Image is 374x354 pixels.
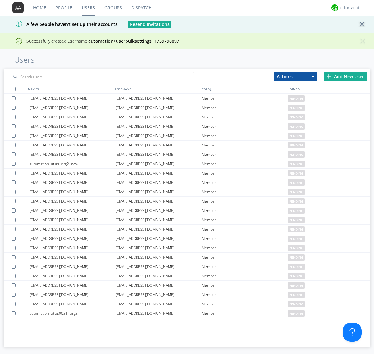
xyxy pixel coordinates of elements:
div: [EMAIL_ADDRESS][DOMAIN_NAME] [30,290,116,299]
div: [EMAIL_ADDRESS][DOMAIN_NAME] [116,131,202,140]
a: [EMAIL_ADDRESS][DOMAIN_NAME][EMAIL_ADDRESS][DOMAIN_NAME]Memberpending [4,206,370,215]
span: pending [288,217,305,223]
div: [EMAIL_ADDRESS][DOMAIN_NAME] [30,112,116,122]
a: [EMAIL_ADDRESS][DOMAIN_NAME][EMAIL_ADDRESS][DOMAIN_NAME]Memberpending [4,103,370,112]
span: pending [288,151,305,158]
div: Member [202,112,288,122]
iframe: Toggle Customer Support [343,323,362,342]
span: pending [288,133,305,139]
div: [EMAIL_ADDRESS][DOMAIN_NAME] [30,122,116,131]
div: automation+atlas+org2+new [30,159,116,168]
strong: automation+userbulksettings+1759798097 [88,38,179,44]
div: [EMAIL_ADDRESS][DOMAIN_NAME] [116,141,202,150]
div: [EMAIL_ADDRESS][DOMAIN_NAME] [116,159,202,168]
button: Resend Invitations [128,21,171,28]
a: [EMAIL_ADDRESS][DOMAIN_NAME][EMAIL_ADDRESS][DOMAIN_NAME]Memberpending [4,215,370,225]
div: [EMAIL_ADDRESS][DOMAIN_NAME] [30,253,116,262]
span: pending [288,301,305,307]
a: automation+usereditprofile+1753850455automation+usereditprofile+1753850455Member[DATE] [4,318,370,328]
div: [EMAIL_ADDRESS][DOMAIN_NAME] [30,234,116,243]
img: plus.svg [327,74,331,79]
span: pending [288,264,305,270]
div: Member [202,197,288,206]
div: [EMAIL_ADDRESS][DOMAIN_NAME] [116,253,202,262]
span: Successfully created username: [26,38,179,44]
div: [EMAIL_ADDRESS][DOMAIN_NAME] [116,271,202,280]
span: pending [288,105,305,111]
a: [EMAIL_ADDRESS][DOMAIN_NAME][EMAIL_ADDRESS][DOMAIN_NAME]Memberpending [4,262,370,271]
div: orionvontas+atlas+automation+org2 [340,5,363,11]
div: [EMAIL_ADDRESS][DOMAIN_NAME] [116,112,202,122]
div: [EMAIL_ADDRESS][DOMAIN_NAME] [116,234,202,243]
div: [EMAIL_ADDRESS][DOMAIN_NAME] [30,131,116,140]
span: pending [288,170,305,176]
span: pending [288,179,305,186]
div: USERNAME [113,84,200,93]
span: pending [288,236,305,242]
div: [EMAIL_ADDRESS][DOMAIN_NAME] [30,150,116,159]
a: [EMAIL_ADDRESS][DOMAIN_NAME][EMAIL_ADDRESS][DOMAIN_NAME]Memberpending [4,299,370,309]
div: [EMAIL_ADDRESS][DOMAIN_NAME] [30,243,116,252]
span: A few people haven't set up their accounts. [5,21,119,27]
div: [EMAIL_ADDRESS][DOMAIN_NAME] [116,197,202,206]
div: [EMAIL_ADDRESS][DOMAIN_NAME] [116,206,202,215]
div: Member [202,225,288,234]
a: [EMAIL_ADDRESS][DOMAIN_NAME][EMAIL_ADDRESS][DOMAIN_NAME]Memberpending [4,281,370,290]
div: automation+atlas0021+org2 [30,309,116,318]
div: [EMAIL_ADDRESS][DOMAIN_NAME] [116,150,202,159]
div: Member [202,122,288,131]
div: Member [202,253,288,262]
div: Member [202,94,288,103]
div: JOINED [287,84,374,93]
div: Member [202,318,288,327]
div: [EMAIL_ADDRESS][DOMAIN_NAME] [116,94,202,103]
div: [EMAIL_ADDRESS][DOMAIN_NAME] [30,271,116,280]
a: [EMAIL_ADDRESS][DOMAIN_NAME][EMAIL_ADDRESS][DOMAIN_NAME]Memberpending [4,94,370,103]
div: Member [202,215,288,224]
span: pending [288,273,305,279]
div: [EMAIL_ADDRESS][DOMAIN_NAME] [116,122,202,131]
div: Member [202,309,288,318]
span: pending [288,282,305,289]
div: Member [202,169,288,178]
div: Member [202,131,288,140]
span: [DATE] [288,318,299,328]
a: [EMAIL_ADDRESS][DOMAIN_NAME][EMAIL_ADDRESS][DOMAIN_NAME]Memberpending [4,131,370,141]
div: Member [202,178,288,187]
a: automation+atlas+org2+new[EMAIL_ADDRESS][DOMAIN_NAME]Memberpending [4,159,370,169]
div: [EMAIL_ADDRESS][DOMAIN_NAME] [116,299,202,309]
div: [EMAIL_ADDRESS][DOMAIN_NAME] [30,197,116,206]
div: automation+usereditprofile+1753850455 [116,318,202,327]
div: ROLE [200,84,287,93]
img: 373638.png [12,2,24,13]
span: pending [288,114,305,120]
div: Member [202,103,288,112]
a: [EMAIL_ADDRESS][DOMAIN_NAME][EMAIL_ADDRESS][DOMAIN_NAME]Memberpending [4,141,370,150]
div: [EMAIL_ADDRESS][DOMAIN_NAME] [30,206,116,215]
a: [EMAIL_ADDRESS][DOMAIN_NAME][EMAIL_ADDRESS][DOMAIN_NAME]Memberpending [4,112,370,122]
span: pending [288,142,305,148]
span: pending [288,310,305,317]
div: [EMAIL_ADDRESS][DOMAIN_NAME] [116,290,202,299]
div: Member [202,187,288,196]
div: automation+usereditprofile+1753850455 [30,318,116,327]
div: Member [202,159,288,168]
div: [EMAIL_ADDRESS][DOMAIN_NAME] [30,281,116,290]
div: [EMAIL_ADDRESS][DOMAIN_NAME] [30,169,116,178]
a: automation+atlas0021+org2[EMAIL_ADDRESS][DOMAIN_NAME]Memberpending [4,309,370,318]
span: pending [288,198,305,204]
div: Member [202,290,288,299]
div: [EMAIL_ADDRESS][DOMAIN_NAME] [116,103,202,112]
a: [EMAIL_ADDRESS][DOMAIN_NAME][EMAIL_ADDRESS][DOMAIN_NAME]Memberpending [4,243,370,253]
div: Member [202,234,288,243]
button: Actions [274,72,317,81]
a: [EMAIL_ADDRESS][DOMAIN_NAME][EMAIL_ADDRESS][DOMAIN_NAME]Memberpending [4,225,370,234]
div: [EMAIL_ADDRESS][DOMAIN_NAME] [116,215,202,224]
div: [EMAIL_ADDRESS][DOMAIN_NAME] [116,225,202,234]
div: Member [202,299,288,309]
a: [EMAIL_ADDRESS][DOMAIN_NAME][EMAIL_ADDRESS][DOMAIN_NAME]Memberpending [4,197,370,206]
a: [EMAIL_ADDRESS][DOMAIN_NAME][EMAIL_ADDRESS][DOMAIN_NAME]Memberpending [4,187,370,197]
a: [EMAIL_ADDRESS][DOMAIN_NAME][EMAIL_ADDRESS][DOMAIN_NAME]Memberpending [4,290,370,299]
div: Member [202,281,288,290]
div: NAMES [26,84,113,93]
